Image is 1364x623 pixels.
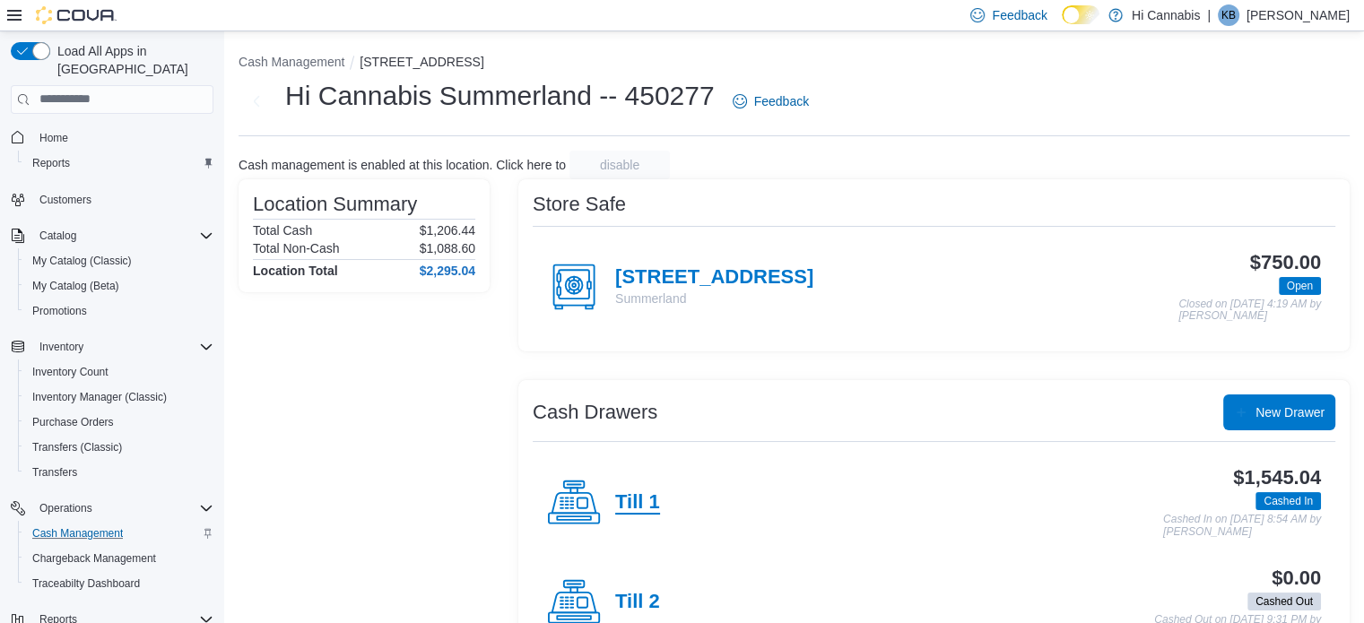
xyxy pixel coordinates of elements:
h6: Total Cash [253,223,312,238]
h3: Location Summary [253,194,417,215]
button: Catalog [32,225,83,247]
button: Inventory [32,336,91,358]
span: Cash Management [25,523,213,544]
a: Inventory Manager (Classic) [25,386,174,408]
span: Inventory Manager (Classic) [25,386,213,408]
span: Catalog [39,229,76,243]
span: Open [1287,278,1313,294]
span: Reports [32,156,70,170]
span: Transfers (Classic) [32,440,122,454]
a: Chargeback Management [25,548,163,569]
span: Cashed Out [1255,593,1313,610]
span: My Catalog (Classic) [32,254,132,268]
span: Traceabilty Dashboard [32,576,140,591]
a: Purchase Orders [25,411,121,433]
span: Transfers [25,462,213,483]
button: Catalog [4,223,221,248]
button: Transfers [18,460,221,485]
h3: Cash Drawers [533,402,657,423]
span: My Catalog (Beta) [25,275,213,297]
button: Next [239,83,274,119]
button: Traceabilty Dashboard [18,571,221,596]
a: Feedback [725,83,816,119]
a: Promotions [25,300,94,322]
h4: Till 2 [615,591,660,614]
h4: Till 1 [615,491,660,515]
span: Inventory [39,340,83,354]
input: Dark Mode [1062,5,1099,24]
p: $1,206.44 [420,223,475,238]
button: Home [4,125,221,151]
button: My Catalog (Beta) [18,273,221,299]
button: Transfers (Classic) [18,435,221,460]
span: Transfers (Classic) [25,437,213,458]
span: New Drawer [1255,403,1325,421]
span: Purchase Orders [32,415,114,429]
a: Transfers (Classic) [25,437,129,458]
span: Cashed Out [1247,593,1321,610]
a: Cash Management [25,523,130,544]
p: [PERSON_NAME] [1247,4,1350,26]
button: disable [569,151,670,179]
span: disable [600,156,639,174]
p: $1,088.60 [420,241,475,255]
span: Promotions [32,304,87,318]
span: Feedback [754,92,809,110]
p: Cash management is enabled at this location. Click here to [239,158,566,172]
button: Operations [32,498,100,519]
a: My Catalog (Beta) [25,275,126,297]
h6: Total Non-Cash [253,241,340,255]
span: Catalog [32,225,213,247]
p: | [1207,4,1211,26]
p: Closed on [DATE] 4:19 AM by [PERSON_NAME] [1178,299,1321,323]
button: My Catalog (Classic) [18,248,221,273]
a: Home [32,127,75,149]
button: [STREET_ADDRESS] [360,55,483,69]
a: Traceabilty Dashboard [25,573,147,594]
button: Cash Management [239,55,344,69]
h3: $750.00 [1250,252,1321,273]
span: Inventory Manager (Classic) [32,390,167,404]
span: Home [39,131,68,145]
h3: $0.00 [1272,567,1321,589]
h3: Store Safe [533,194,626,215]
p: Summerland [615,290,813,307]
p: Hi Cannabis [1132,4,1200,26]
a: Inventory Count [25,361,116,383]
span: Chargeback Management [32,551,156,566]
p: Cashed In on [DATE] 8:54 AM by [PERSON_NAME] [1163,514,1321,538]
span: Reports [25,152,213,174]
img: Cova [36,6,117,24]
h4: [STREET_ADDRESS] [615,266,813,290]
span: Operations [32,498,213,519]
span: Home [32,126,213,149]
button: Promotions [18,299,221,324]
button: Purchase Orders [18,410,221,435]
a: Customers [32,189,99,211]
a: My Catalog (Classic) [25,250,139,272]
button: Inventory Manager (Classic) [18,385,221,410]
button: New Drawer [1223,394,1335,430]
span: Cash Management [32,526,123,541]
span: Dark Mode [1062,24,1063,25]
span: My Catalog (Classic) [25,250,213,272]
a: Transfers [25,462,84,483]
span: Operations [39,501,92,515]
span: Promotions [25,300,213,322]
span: Chargeback Management [25,548,213,569]
span: Inventory [32,336,213,358]
button: Customers [4,186,221,212]
span: KB [1221,4,1236,26]
span: My Catalog (Beta) [32,279,119,293]
div: Kevin Brown [1218,4,1239,26]
button: Inventory Count [18,359,221,385]
span: Cashed In [1264,493,1313,509]
span: Customers [32,188,213,211]
span: Customers [39,193,91,207]
button: Operations [4,496,221,521]
span: Feedback [992,6,1047,24]
button: Cash Management [18,521,221,546]
span: Inventory Count [32,365,109,379]
span: Load All Apps in [GEOGRAPHIC_DATA] [50,42,213,78]
h1: Hi Cannabis Summerland -- 450277 [285,78,715,114]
